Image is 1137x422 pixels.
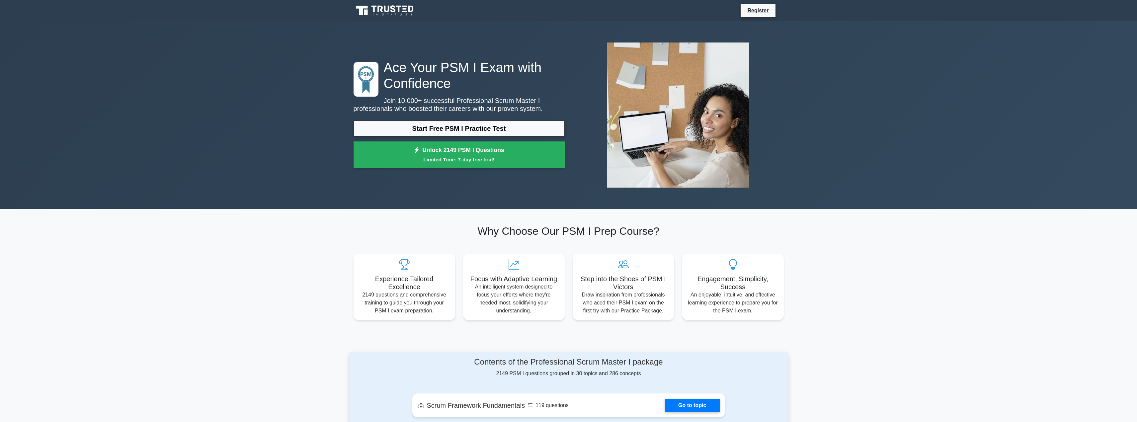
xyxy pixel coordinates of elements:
h5: Experience Tailored Excellence [359,275,450,291]
h4: Contents of the Professional Scrum Master I package [412,357,725,367]
h2: Why Choose Our PSM I Prep Course? [354,225,784,237]
h5: Step into the Shoes of PSM I Victors [578,275,669,291]
a: Start Free PSM I Practice Test [354,121,565,136]
a: Unlock 2149 PSM I QuestionsLimited Time: 7-day free trial! [354,141,565,168]
h1: Ace Your PSM I Exam with Confidence [354,59,565,91]
h5: Engagement, Simplicity, Success [688,275,778,291]
small: Limited Time: 7-day free trial! [362,156,556,163]
a: Go to topic [665,399,719,412]
a: Register [743,6,772,15]
p: An intelligent system designed to focus your efforts where they're needed most, solidifying your ... [468,283,559,315]
p: An enjoyable, intuitive, and effective learning experience to prepare you for the PSM I exam. [688,291,778,315]
p: 2149 questions and comprehensive training to guide you through your PSM I exam preparation. [359,291,450,315]
h5: Focus with Adaptive Learning [468,275,559,283]
p: Draw inspiration from professionals who aced their PSM I exam on the first try with our Practice ... [578,291,669,315]
p: Join 10,000+ successful Professional Scrum Master I professionals who boosted their careers with ... [354,97,565,113]
div: 2149 PSM I questions grouped in 30 topics and 286 concepts [412,357,725,378]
